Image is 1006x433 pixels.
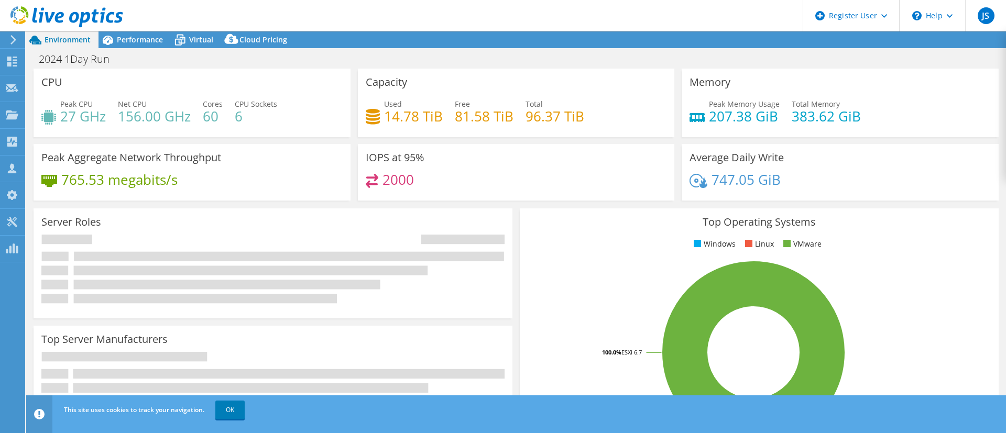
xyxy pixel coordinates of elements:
[792,99,840,109] span: Total Memory
[60,110,106,122] h4: 27 GHz
[60,99,93,109] span: Peak CPU
[712,174,781,185] h4: 747.05 GiB
[203,110,223,122] h4: 60
[215,401,245,419] a: OK
[41,76,62,88] h3: CPU
[792,110,861,122] h4: 383.62 GiB
[528,216,991,228] h3: Top Operating Systems
[690,76,730,88] h3: Memory
[384,110,443,122] h4: 14.78 TiB
[384,99,402,109] span: Used
[41,334,168,345] h3: Top Server Manufacturers
[41,216,101,228] h3: Server Roles
[41,152,221,163] h3: Peak Aggregate Network Throughput
[526,99,543,109] span: Total
[690,152,784,163] h3: Average Daily Write
[602,348,621,356] tspan: 100.0%
[691,238,736,250] li: Windows
[709,99,780,109] span: Peak Memory Usage
[621,348,642,356] tspan: ESXi 6.7
[912,11,922,20] svg: \n
[117,35,163,45] span: Performance
[118,99,147,109] span: Net CPU
[61,174,178,185] h4: 765.53 megabits/s
[366,76,407,88] h3: Capacity
[526,110,584,122] h4: 96.37 TiB
[239,35,287,45] span: Cloud Pricing
[189,35,213,45] span: Virtual
[118,110,191,122] h4: 156.00 GHz
[235,110,277,122] h4: 6
[366,152,424,163] h3: IOPS at 95%
[978,7,994,24] span: JS
[45,35,91,45] span: Environment
[235,99,277,109] span: CPU Sockets
[455,110,513,122] h4: 81.58 TiB
[455,99,470,109] span: Free
[203,99,223,109] span: Cores
[64,405,204,414] span: This site uses cookies to track your navigation.
[781,238,822,250] li: VMware
[382,174,414,185] h4: 2000
[742,238,774,250] li: Linux
[709,110,780,122] h4: 207.38 GiB
[34,53,126,65] h1: 2024 1Day Run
